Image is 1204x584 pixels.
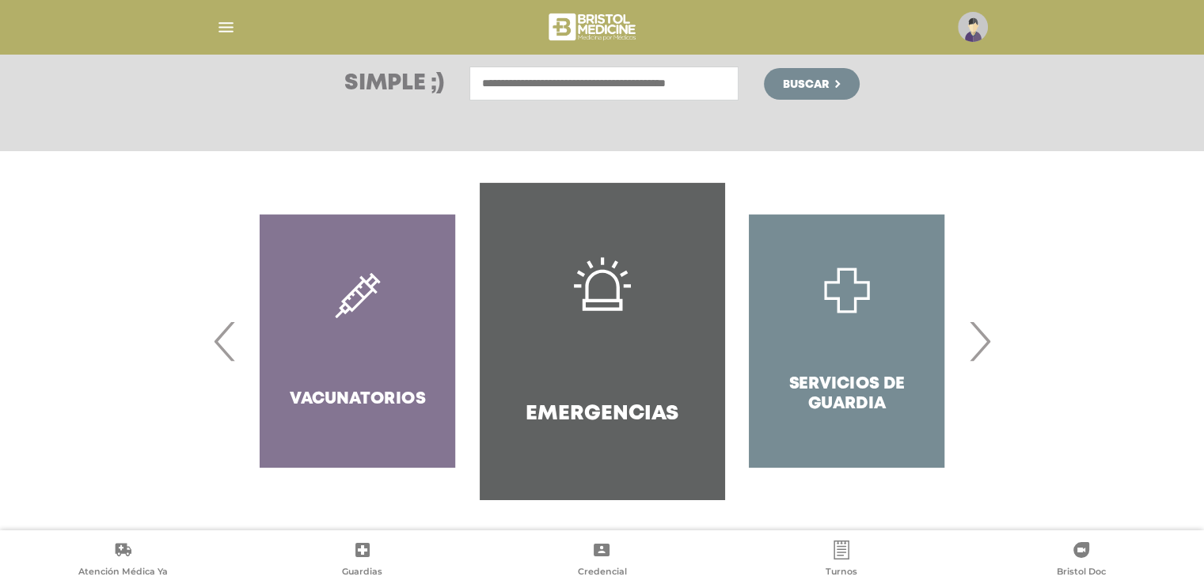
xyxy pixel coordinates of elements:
[1057,566,1106,580] span: Bristol Doc
[78,566,168,580] span: Atención Médica Ya
[243,540,483,581] a: Guardias
[526,402,678,427] h4: Emergencias
[764,68,859,100] button: Buscar
[3,540,243,581] a: Atención Médica Ya
[210,298,241,384] span: Previous
[216,17,236,37] img: Cober_menu-lines-white.svg
[577,566,626,580] span: Credencial
[783,79,829,90] span: Buscar
[480,183,724,499] a: Emergencias
[344,73,444,95] h3: Simple ;)
[958,12,988,42] img: profile-placeholder.svg
[482,540,722,581] a: Credencial
[826,566,857,580] span: Turnos
[964,298,995,384] span: Next
[342,566,382,580] span: Guardias
[961,540,1201,581] a: Bristol Doc
[546,8,640,46] img: bristol-medicine-blanco.png
[722,540,962,581] a: Turnos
